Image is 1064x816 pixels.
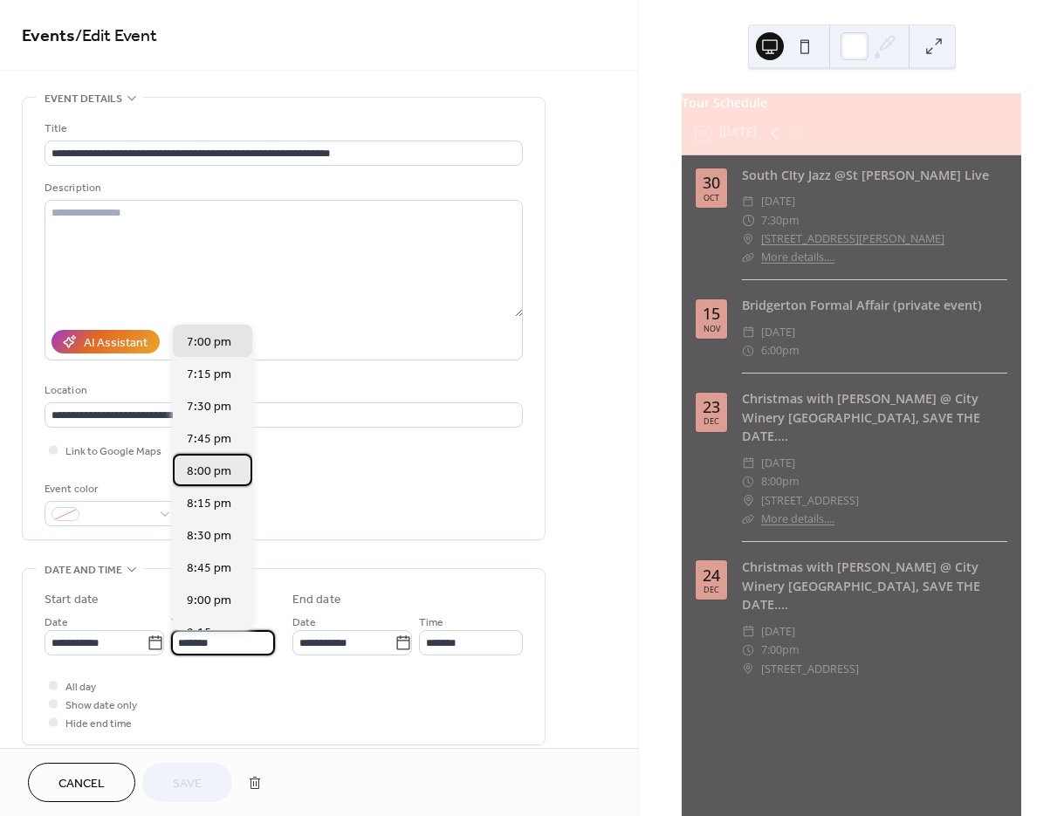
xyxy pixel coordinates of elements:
[703,175,720,190] div: 30
[742,192,754,210] div: ​
[45,381,519,400] div: Location
[45,591,99,609] div: Start date
[761,472,800,490] span: 8:00pm
[761,211,800,230] span: 7:30pm
[187,366,231,384] span: 7:15 pm
[742,641,754,659] div: ​
[761,192,795,210] span: [DATE]
[742,510,754,528] div: ​
[704,325,720,333] div: Nov
[761,323,795,341] span: [DATE]
[187,559,231,578] span: 8:45 pm
[682,93,1021,113] div: Tour Schedule
[742,622,754,641] div: ​
[187,463,231,481] span: 8:00 pm
[45,480,175,498] div: Event color
[65,442,161,461] span: Link to Google Maps
[761,341,800,360] span: 6:00pm
[761,230,944,248] a: [STREET_ADDRESS][PERSON_NAME]
[703,399,720,415] div: 23
[292,614,316,632] span: Date
[742,390,980,444] a: Christmas with [PERSON_NAME] @ City Winery [GEOGRAPHIC_DATA], SAVE THE DATE....
[65,715,132,733] span: Hide end time
[171,614,196,632] span: Time
[45,614,68,632] span: Date
[65,696,137,715] span: Show date only
[742,248,754,266] div: ​
[761,250,834,264] a: More details....
[742,472,754,490] div: ​
[45,179,519,197] div: Description
[58,775,105,793] span: Cancel
[703,305,720,321] div: 15
[187,398,231,416] span: 7:30 pm
[742,167,989,183] a: South CIty Jazz @St [PERSON_NAME] Live
[22,19,75,53] a: Events
[187,333,231,352] span: 7:00 pm
[187,430,231,449] span: 7:45 pm
[419,614,443,632] span: Time
[187,495,231,513] span: 8:15 pm
[761,622,795,641] span: [DATE]
[45,90,122,108] span: Event details
[742,211,754,230] div: ​
[742,558,1007,614] div: Christmas with [PERSON_NAME] @ City Winery [GEOGRAPHIC_DATA], SAVE THE DATE....
[75,19,157,53] span: / Edit Event
[742,296,1007,315] div: Bridgerton Formal Affair (private event)
[45,120,519,138] div: Title
[742,230,754,248] div: ​
[704,417,719,425] div: Dec
[28,763,135,802] button: Cancel
[742,660,754,678] div: ​
[65,678,96,696] span: All day
[761,660,859,678] span: [STREET_ADDRESS]
[742,454,754,472] div: ​
[761,511,834,526] a: More details....
[292,591,341,609] div: End date
[761,491,859,510] span: [STREET_ADDRESS]
[51,330,160,353] button: AI Assistant
[742,323,754,341] div: ​
[187,624,231,642] span: 9:15 pm
[84,334,148,353] div: AI Assistant
[187,592,231,610] span: 9:00 pm
[742,491,754,510] div: ​
[742,341,754,360] div: ​
[45,561,122,579] span: Date and time
[761,641,800,659] span: 7:00pm
[187,527,231,545] span: 8:30 pm
[761,454,795,472] span: [DATE]
[704,194,719,202] div: Oct
[703,567,720,583] div: 24
[704,586,719,593] div: Dec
